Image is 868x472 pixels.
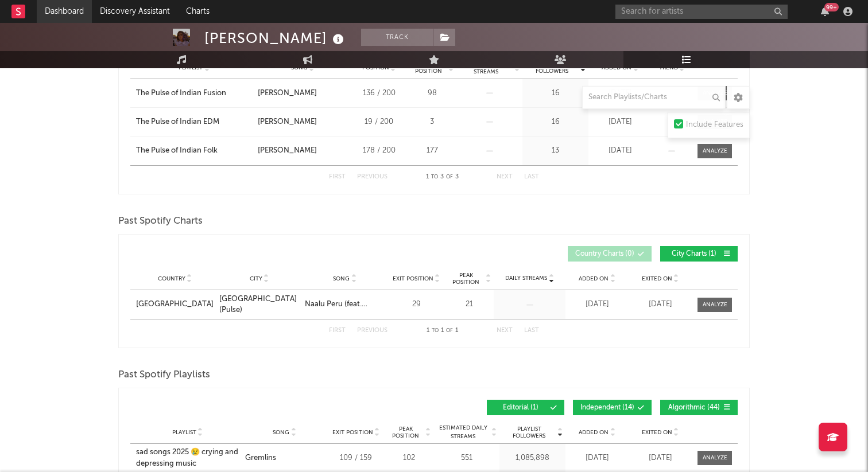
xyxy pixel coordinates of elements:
button: Independent(14) [573,400,652,415]
span: Daily Streams [505,274,547,283]
button: First [329,327,346,334]
span: Exited On [642,429,672,436]
div: 136 / 200 [353,88,405,99]
div: [DATE] [631,453,689,464]
div: 29 [390,299,442,310]
input: Search Playlists/Charts [582,86,726,109]
div: 16 [525,116,586,128]
a: sad songs 2025 😢 crying and depressing music [136,447,239,469]
span: Peak Position [387,426,424,439]
div: [PERSON_NAME] [258,116,317,128]
div: 98 [410,88,454,99]
span: Exit Position [393,275,433,282]
a: Naalu Peru (feat. JQueen) - Maati S1 [305,299,385,310]
button: Previous [357,327,387,334]
span: Song [273,429,289,436]
div: 19 / 200 [353,116,405,128]
div: 109 / 159 [330,453,382,464]
span: to [431,174,438,180]
div: [DATE] [568,453,626,464]
span: Exit Position [332,429,373,436]
div: [DATE] [631,299,689,310]
div: 1 1 1 [410,324,474,338]
div: [PERSON_NAME] [258,88,317,99]
button: Next [497,327,513,334]
span: Exited On [642,275,672,282]
span: Song [333,275,350,282]
div: 3 [410,116,454,128]
span: of [446,174,453,180]
div: [PERSON_NAME] [258,145,317,157]
div: Gremlins [245,453,276,464]
span: City Charts ( 1 ) [668,251,720,258]
a: The Pulse of Indian Folk [136,145,252,157]
div: [PERSON_NAME] [204,29,347,48]
div: The Pulse of Indian EDM [136,116,219,128]
div: 102 [387,453,431,464]
span: Estimated Daily Streams [436,424,490,441]
div: [DATE] [591,116,649,128]
button: 99+ [821,7,829,16]
a: [GEOGRAPHIC_DATA] (Pulse) [219,294,299,316]
div: 99 + [824,3,839,11]
div: 178 / 200 [353,145,405,157]
div: [DATE] [591,145,649,157]
div: 13 [525,145,586,157]
div: 177 [410,145,454,157]
a: The Pulse of Indian Fusion [136,88,252,99]
span: Past Spotify Charts [118,214,203,228]
button: Track [361,29,433,46]
div: 16 [525,88,586,99]
span: Editorial ( 1 ) [494,404,547,411]
span: Added On [579,429,609,436]
button: Last [524,174,539,180]
button: Next [497,174,513,180]
div: Include Features [686,118,743,132]
span: Peak Position [448,272,484,286]
div: [DATE] [568,299,626,310]
input: Search for artists [615,5,788,19]
button: Algorithmic(44) [660,400,738,415]
button: Editorial(1) [487,400,564,415]
span: Playlist [172,429,196,436]
div: 1 3 3 [410,170,474,184]
a: [GEOGRAPHIC_DATA] [136,299,214,310]
span: Algorithmic ( 44 ) [668,404,720,411]
div: The Pulse of Indian Fusion [136,88,226,99]
button: Country Charts(0) [568,246,652,262]
button: City Charts(1) [660,246,738,262]
span: Country [158,275,185,282]
span: Past Spotify Playlists [118,368,210,382]
span: of [446,328,453,333]
div: 551 [436,453,497,464]
span: Independent ( 14 ) [580,404,634,411]
button: First [329,174,346,180]
div: 21 [448,299,491,310]
span: to [432,328,439,333]
div: The Pulse of Indian Folk [136,145,218,157]
a: Gremlins [245,453,324,464]
span: Country Charts ( 0 ) [575,251,634,258]
button: Last [524,327,539,334]
button: Previous [357,174,387,180]
span: Added On [579,275,609,282]
span: Playlist Followers [502,426,556,439]
div: 1,085,898 [502,453,563,464]
a: The Pulse of Indian EDM [136,116,252,128]
span: City [250,275,262,282]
